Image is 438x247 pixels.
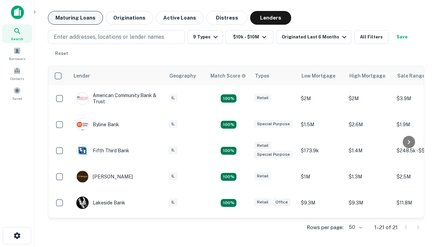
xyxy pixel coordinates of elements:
div: IL [169,120,178,128]
p: L B [79,199,86,207]
div: American Community Bank & Trust [76,92,158,105]
a: Contacts [2,64,32,83]
a: Borrowers [2,44,32,63]
iframe: Chat Widget [404,170,438,203]
span: Borrowers [9,56,25,61]
th: Lender [69,66,165,85]
div: Matching Properties: 2, hasApolloMatch: undefined [221,147,236,155]
button: Save your search to get updates of matches that match your search criteria. [391,30,413,44]
th: Geography [165,66,206,85]
div: Types [255,72,269,80]
p: Rows per page: [307,223,344,232]
img: picture [77,145,88,156]
div: Geography [169,72,196,80]
th: Low Mortgage [297,66,345,85]
button: $10k - $10M [226,30,273,44]
div: IL [169,94,178,102]
div: Retail [254,198,271,206]
th: Capitalize uses an advanced AI algorithm to match your search with the best lender. The match sco... [206,66,251,85]
td: $1.5M [297,216,345,242]
td: $2.6M [345,111,393,138]
button: Originations [106,11,153,25]
img: picture [77,119,88,130]
div: Retail [254,94,271,102]
div: 50 [346,222,363,232]
div: Byline Bank [76,118,119,131]
button: All Filters [354,30,388,44]
span: Search [11,36,23,42]
td: $173.9k [297,138,345,164]
div: Special Purpose [254,120,293,128]
h6: Match Score [210,72,245,80]
button: Active Loans [156,11,204,25]
button: Enter addresses, locations or lender names [48,30,185,44]
div: Sale Range [397,72,425,80]
div: Retail [254,142,271,150]
div: Low Mortgage [301,72,335,80]
td: $2M [297,85,345,111]
td: $1.5M [297,111,345,138]
div: High Mortgage [349,72,385,80]
img: picture [77,93,88,104]
button: Lenders [250,11,291,25]
div: Matching Properties: 3, hasApolloMatch: undefined [221,121,236,129]
a: Saved [2,84,32,103]
div: IL [169,198,178,206]
div: [PERSON_NAME] [76,170,133,183]
button: Distress [206,11,247,25]
td: $9.3M [297,190,345,216]
button: 9 Types [188,30,223,44]
div: Originated Last 6 Months [282,33,348,41]
th: Types [251,66,297,85]
td: $1.4M [345,138,393,164]
td: $2M [345,85,393,111]
button: Maturing Loans [48,11,103,25]
th: High Mortgage [345,66,393,85]
button: Originated Last 6 Months [276,30,351,44]
p: 1–21 of 21 [374,223,398,232]
img: capitalize-icon.png [11,5,24,19]
div: IL [169,146,178,154]
td: $1M [297,164,345,190]
div: Office [273,198,291,206]
div: IL [169,172,178,180]
div: Capitalize uses an advanced AI algorithm to match your search with the best lender. The match sco... [210,72,246,80]
button: Reset [51,47,73,60]
div: Matching Properties: 2, hasApolloMatch: undefined [221,94,236,103]
img: picture [77,171,88,183]
td: $5.4M [345,216,393,242]
div: Retail [254,172,271,180]
div: Fifth Third Bank [76,144,129,157]
a: Search [2,24,32,43]
div: Matching Properties: 2, hasApolloMatch: undefined [221,173,236,181]
div: Lakeside Bank [76,197,125,209]
td: $1.3M [345,164,393,190]
span: Contacts [10,76,24,81]
td: $9.3M [345,190,393,216]
div: Special Purpose [254,151,293,158]
span: Saved [12,96,22,101]
div: Matching Properties: 3, hasApolloMatch: undefined [221,199,236,207]
p: Enter addresses, locations or lender names [54,33,164,41]
div: Lender [74,72,90,80]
